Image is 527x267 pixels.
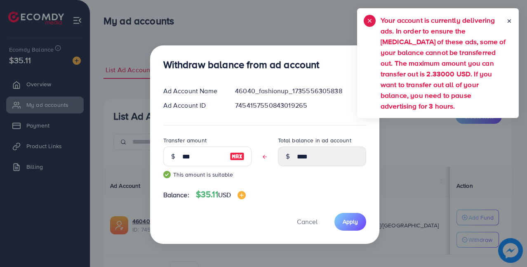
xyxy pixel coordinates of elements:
[163,59,320,71] h3: Withdraw balance from ad account
[334,213,366,231] button: Apply
[278,136,351,144] label: Total balance in ad account
[157,101,229,110] div: Ad Account ID
[297,217,318,226] span: Cancel
[343,217,358,226] span: Apply
[163,190,189,200] span: Balance:
[287,213,328,231] button: Cancel
[238,191,246,199] img: image
[163,170,252,179] small: This amount is suitable
[163,136,207,144] label: Transfer amount
[218,190,231,199] span: USD
[381,15,506,111] h5: Your account is currently delivering ads. In order to ensure the [MEDICAL_DATA] of these ads, som...
[228,86,372,96] div: 46040_fashionup_1735556305838
[230,151,245,161] img: image
[228,101,372,110] div: 7454157550843019265
[163,171,171,178] img: guide
[196,189,246,200] h4: $35.11
[157,86,229,96] div: Ad Account Name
